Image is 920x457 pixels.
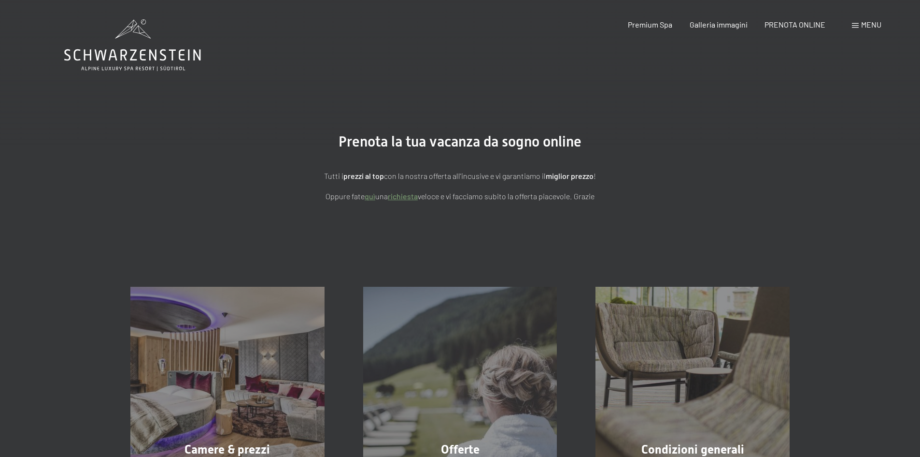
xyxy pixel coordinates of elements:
span: Condizioni generali [641,442,744,457]
a: Galleria immagini [690,20,748,29]
span: Camere & prezzi [184,442,270,457]
a: quì [365,192,375,201]
a: PRENOTA ONLINE [764,20,825,29]
strong: miglior prezzo [546,171,594,180]
a: Premium Spa [628,20,672,29]
strong: prezzi al top [343,171,384,180]
span: Prenota la tua vacanza da sogno online [339,133,581,150]
span: Offerte [441,442,480,457]
span: Menu [861,20,881,29]
p: Oppure fate una veloce e vi facciamo subito la offerta piacevole. Grazie [219,190,702,203]
a: richiesta [388,192,418,201]
p: Tutti i con la nostra offerta all'incusive e vi garantiamo il ! [219,170,702,182]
